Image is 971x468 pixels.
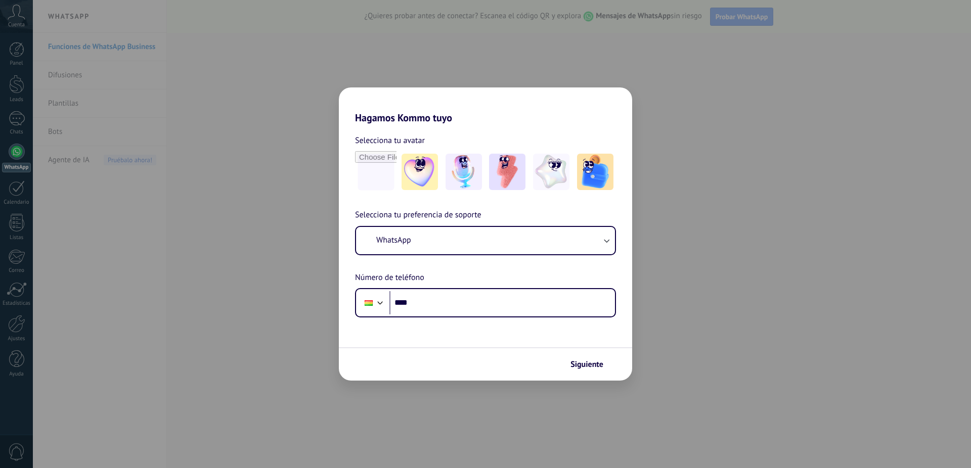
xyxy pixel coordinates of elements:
span: Siguiente [570,361,603,368]
h2: Hagamos Kommo tuyo [339,87,632,124]
div: Bolivia: + 591 [359,292,378,313]
button: Siguiente [566,356,617,373]
span: WhatsApp [376,235,411,245]
span: Selecciona tu preferencia de soporte [355,209,481,222]
img: -4.jpeg [533,154,569,190]
img: -5.jpeg [577,154,613,190]
img: -2.jpeg [446,154,482,190]
span: Selecciona tu avatar [355,134,425,147]
span: Número de teléfono [355,271,424,285]
img: -3.jpeg [489,154,525,190]
img: -1.jpeg [402,154,438,190]
button: WhatsApp [356,227,615,254]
